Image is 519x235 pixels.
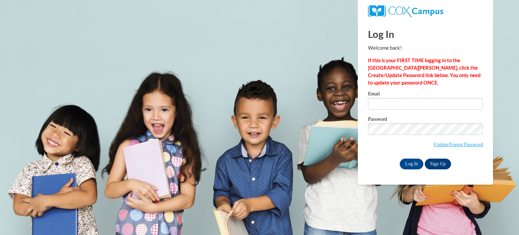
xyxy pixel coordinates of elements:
[368,8,443,14] a: COX Campus
[368,5,443,17] img: COX Campus
[368,57,480,86] strong: If this is your FIRST TIME logging in to the [GEOGRAPHIC_DATA][PERSON_NAME], click the Create/Upd...
[434,142,483,147] a: Update/Forgot Password
[425,159,451,169] a: Sign Up
[368,44,483,52] p: Welcome back!
[368,91,483,98] label: Email
[368,27,483,41] h1: Log In
[400,159,423,169] input: Log In
[368,117,483,123] label: Password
